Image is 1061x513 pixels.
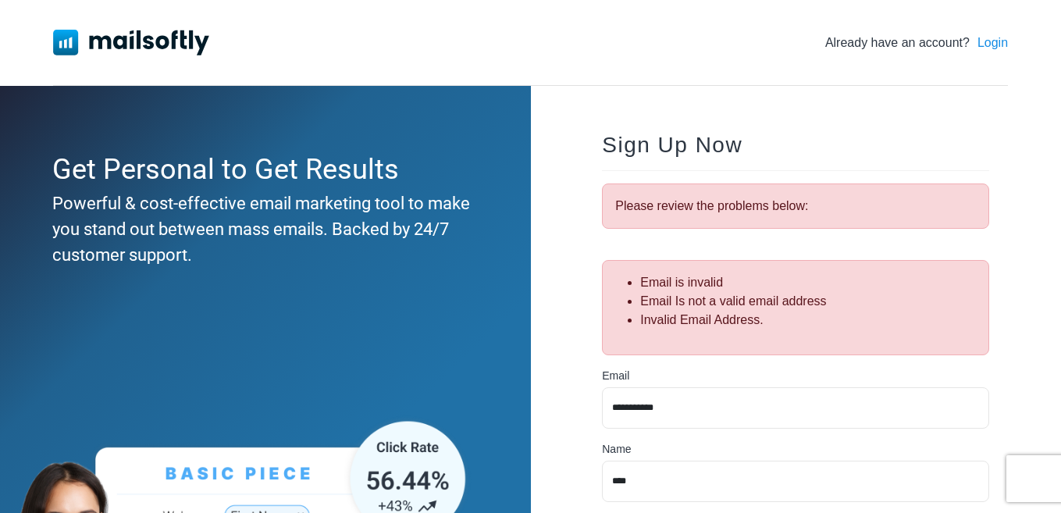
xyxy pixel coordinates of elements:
[825,34,1008,52] div: Already have an account?
[602,441,631,458] label: Name
[53,30,209,55] img: Mailsoftly
[602,133,742,157] span: Sign Up Now
[52,148,471,191] div: Get Personal to Get Results
[977,34,1008,52] a: Login
[52,191,471,268] div: Powerful & cost-effective email marketing tool to make you stand out between mass emails. Backed ...
[602,183,989,229] div: Please review the problems below:
[640,273,976,292] li: Email is invalid
[602,368,629,384] label: Email
[640,292,976,311] li: Email Is not a valid email address
[640,311,976,330] li: Invalid Email Address.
